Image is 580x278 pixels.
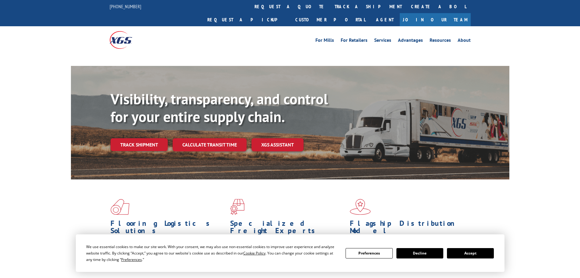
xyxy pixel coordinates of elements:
[86,244,338,263] div: We use essential cookies to make our site work. With your consent, we may also use non-essential ...
[243,251,265,256] span: Cookie Policy
[76,234,504,272] div: Cookie Consent Prompt
[458,38,471,45] a: About
[291,13,370,26] a: Customer Portal
[251,138,304,151] a: XGS ASSISTANT
[370,13,400,26] a: Agent
[447,248,494,258] button: Accept
[430,38,451,45] a: Resources
[230,220,345,237] h1: Specialized Freight Experts
[111,138,168,151] a: Track shipment
[203,13,291,26] a: Request a pickup
[111,220,226,237] h1: Flooring Logistics Solutions
[111,89,328,126] b: Visibility, transparency, and control for your entire supply chain.
[400,13,471,26] a: Join Our Team
[230,199,244,215] img: xgs-icon-focused-on-flooring-red
[350,220,465,237] h1: Flagship Distribution Model
[374,38,391,45] a: Services
[110,3,141,9] a: [PHONE_NUMBER]
[398,38,423,45] a: Advantages
[173,138,247,151] a: Calculate transit time
[396,248,443,258] button: Decline
[315,38,334,45] a: For Mills
[346,248,392,258] button: Preferences
[350,199,371,215] img: xgs-icon-flagship-distribution-model-red
[121,257,142,262] span: Preferences
[111,199,129,215] img: xgs-icon-total-supply-chain-intelligence-red
[341,38,367,45] a: For Retailers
